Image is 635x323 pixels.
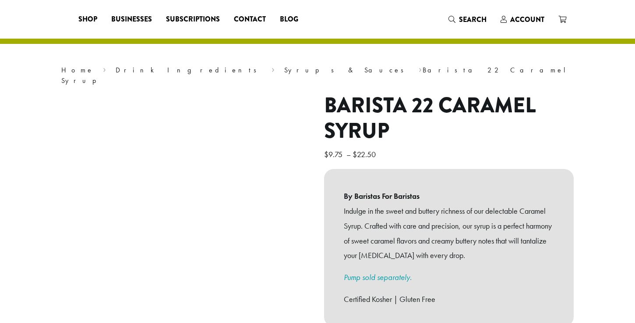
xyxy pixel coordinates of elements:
[353,149,357,159] span: $
[344,272,412,282] a: Pump sold separately.
[459,14,487,25] span: Search
[159,12,227,26] a: Subscriptions
[104,12,159,26] a: Businesses
[61,65,574,86] nav: Breadcrumb
[227,12,273,26] a: Contact
[78,14,97,25] span: Shop
[324,149,328,159] span: $
[344,189,554,204] b: By Baristas For Baristas
[324,93,574,144] h1: Barista 22 Caramel Syrup
[111,14,152,25] span: Businesses
[353,149,378,159] bdi: 22.50
[344,204,554,263] p: Indulge in the sweet and buttery richness of our delectable Caramel Syrup. Crafted with care and ...
[494,12,551,27] a: Account
[71,12,104,26] a: Shop
[510,14,544,25] span: Account
[273,12,305,26] a: Blog
[284,65,409,75] a: Syrups & Sauces
[346,149,351,159] span: –
[116,65,262,75] a: Drink Ingredients
[441,12,494,27] a: Search
[103,62,106,75] span: ›
[419,62,422,75] span: ›
[234,14,266,25] span: Contact
[324,149,345,159] bdi: 9.75
[166,14,220,25] span: Subscriptions
[344,292,554,307] p: Certified Kosher | Gluten Free
[61,65,94,75] a: Home
[280,14,298,25] span: Blog
[272,62,275,75] span: ›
